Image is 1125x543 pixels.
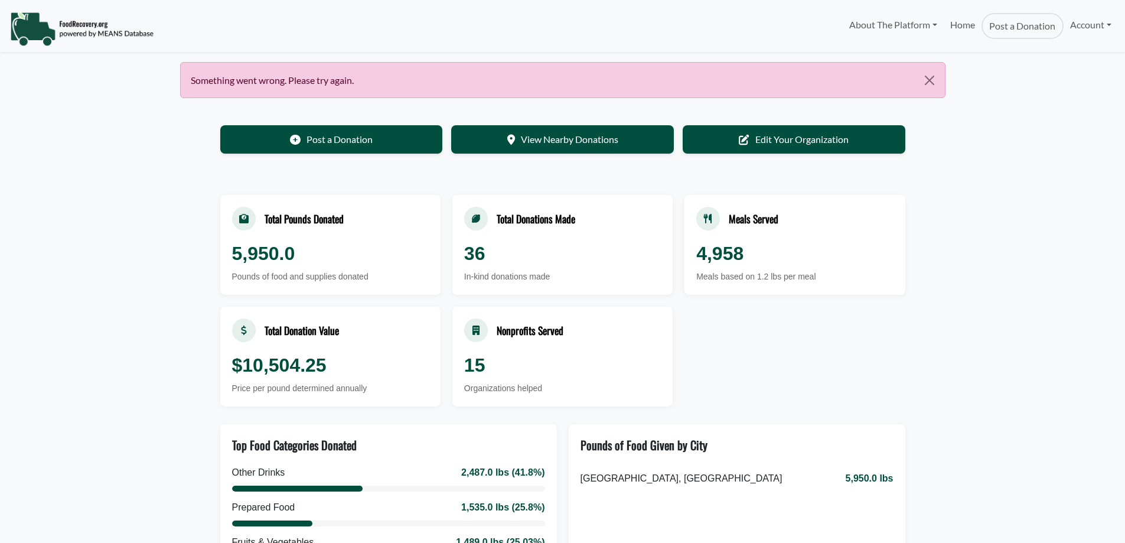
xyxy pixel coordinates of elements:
[232,466,285,480] div: Other Drinks
[232,436,357,454] div: Top Food Categories Donated
[220,125,443,154] a: Post a Donation
[232,382,429,395] div: Price per pound determined annually
[180,62,945,98] div: Something went wrong. Please try again.
[464,382,661,395] div: Organizations helped
[1064,13,1118,37] a: Account
[497,323,563,338] div: Nonprofits Served
[581,472,782,486] span: [GEOGRAPHIC_DATA], [GEOGRAPHIC_DATA]
[944,13,981,39] a: Home
[464,351,661,379] div: 15
[265,211,344,226] div: Total Pounds Donated
[696,239,893,268] div: 4,958
[232,500,295,515] div: Prepared Food
[914,63,944,98] button: Close
[497,211,575,226] div: Total Donations Made
[696,271,893,283] div: Meals based on 1.2 lbs per meal
[581,436,707,454] div: Pounds of Food Given by City
[10,11,154,47] img: NavigationLogo_FoodRecovery-91c16205cd0af1ed486a0f1a7774a6544ea792ac00100771e7dd3ec7c0e58e41.png
[464,271,661,283] div: In-kind donations made
[683,125,905,154] a: Edit Your Organization
[981,13,1063,39] a: Post a Donation
[846,472,894,486] span: 5,950.0 lbs
[464,239,661,268] div: 36
[461,500,544,515] div: 1,535.0 lbs (25.8%)
[729,211,778,226] div: Meals Served
[451,125,674,154] a: View Nearby Donations
[461,466,544,480] div: 2,487.0 lbs (41.8%)
[265,323,339,338] div: Total Donation Value
[232,239,429,268] div: 5,950.0
[842,13,943,37] a: About The Platform
[232,271,429,283] div: Pounds of food and supplies donated
[232,351,429,379] div: $10,504.25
